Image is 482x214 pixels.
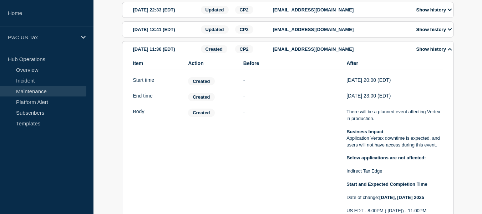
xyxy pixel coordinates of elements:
[273,27,409,32] p: [EMAIL_ADDRESS][DOMAIN_NAME]
[346,168,442,174] p: Indirect Tax Edge
[188,109,214,117] span: Created
[346,60,442,66] span: After
[188,77,214,85] span: Created
[201,25,229,34] span: Updated
[235,6,253,14] span: CP2
[188,60,236,66] span: Action
[243,109,339,115] p: -
[346,129,383,134] strong: Business Impact
[201,45,227,53] span: Created
[133,77,181,85] div: Start time
[243,77,339,85] div: -
[133,60,181,66] span: Item
[346,194,442,201] p: Date of change:
[273,7,409,13] p: [EMAIL_ADDRESS][DOMAIN_NAME]
[201,6,229,14] span: Updated
[414,26,454,33] button: Show history
[273,46,409,52] p: [EMAIL_ADDRESS][DOMAIN_NAME]
[133,25,199,34] div: [DATE] 13:41 (EDT)
[235,45,253,53] span: CP2
[243,93,339,101] div: -
[346,93,442,101] div: [DATE] 23:00 (EDT)
[346,155,426,160] strong: Below applications are not affected:
[346,135,442,148] p: Application Vertex downtime is expected, and users will not have access during this event.
[133,6,199,14] div: [DATE] 22:33 (EDT)
[346,77,442,85] div: [DATE] 20:00 (EDT)
[133,93,181,101] div: End time
[414,46,454,52] button: Show history
[414,7,454,13] button: Show history
[235,25,253,34] span: CP2
[133,45,199,53] div: [DATE] 11:36 (EDT)
[346,181,427,187] strong: Start and Expected Completion Time
[346,109,442,122] p: There will be a planned event affecting Vertex in production.
[379,195,424,200] strong: [DATE], [DATE] 2025
[243,60,339,66] span: Before
[188,93,214,101] span: Created
[8,34,76,40] p: PwC US Tax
